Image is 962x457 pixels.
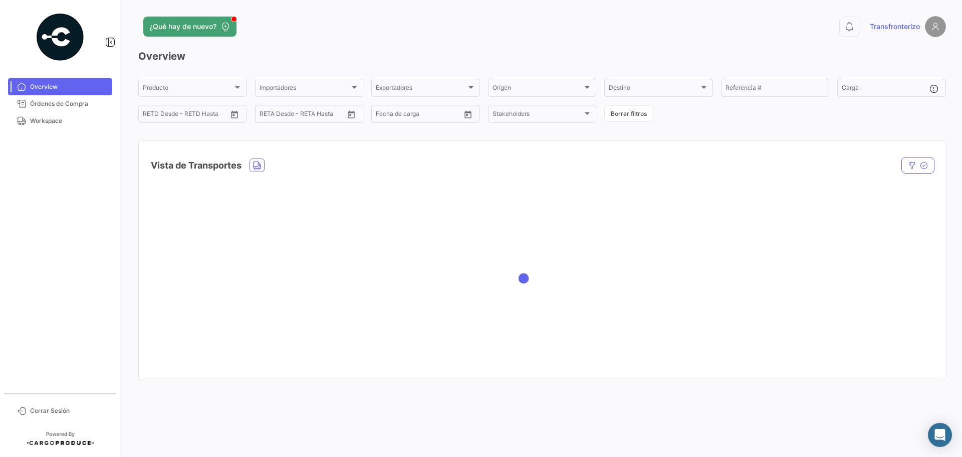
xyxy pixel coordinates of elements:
[8,78,112,95] a: Overview
[8,95,112,112] a: Órdenes de Compra
[143,17,236,37] button: ¿Qué hay de nuevo?
[138,49,946,63] h3: Overview
[168,112,208,119] input: Hasta
[250,159,264,172] button: Land
[870,22,920,32] span: Transfronterizo
[493,86,583,93] span: Origen
[151,159,242,173] h4: Vista de Transportes
[376,86,466,93] span: Exportadores
[149,22,216,32] span: ¿Qué hay de nuevo?
[8,112,112,129] a: Workspace
[30,99,108,108] span: Órdenes de Compra
[609,86,699,93] span: Destino
[493,112,583,119] span: Stakeholders
[143,112,161,119] input: Desde
[925,16,946,37] img: placeholder-user.png
[604,105,653,122] button: Borrar filtros
[30,82,108,91] span: Overview
[285,112,325,119] input: Hasta
[260,86,350,93] span: Importadores
[227,107,242,122] button: Open calendar
[30,116,108,125] span: Workspace
[401,112,441,119] input: Hasta
[143,86,233,93] span: Producto
[344,107,359,122] button: Open calendar
[260,112,278,119] input: Desde
[30,406,108,415] span: Cerrar Sesión
[376,112,394,119] input: Desde
[928,423,952,447] div: Abrir Intercom Messenger
[460,107,475,122] button: Open calendar
[35,12,85,62] img: powered-by.png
